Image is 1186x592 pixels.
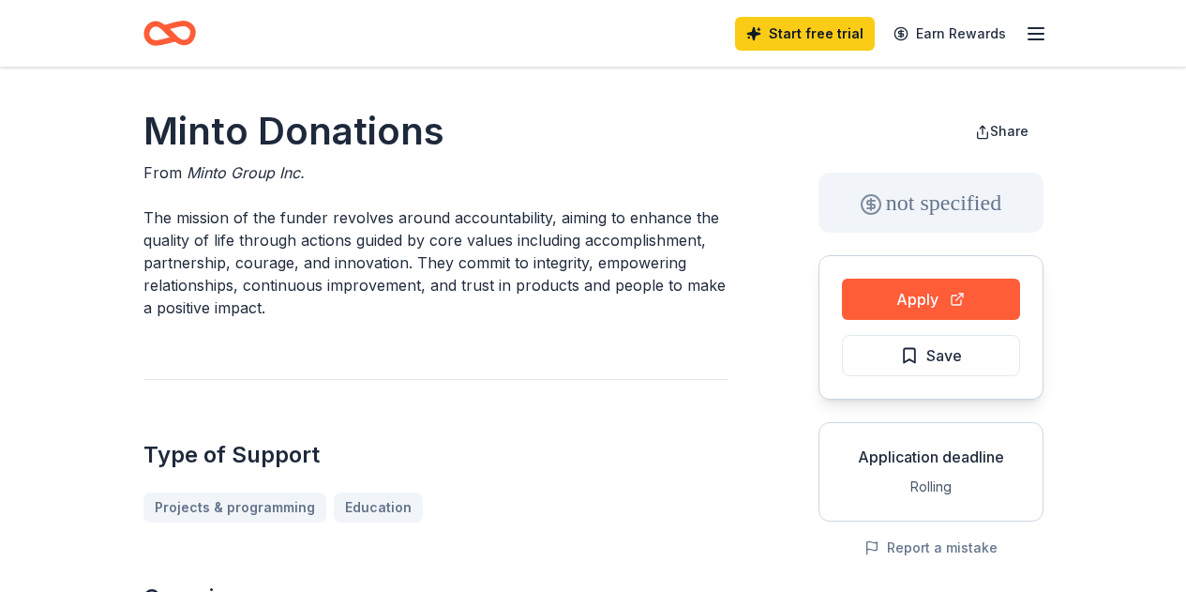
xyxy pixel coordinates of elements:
[864,537,998,559] button: Report a mistake
[960,113,1043,150] button: Share
[842,279,1020,320] button: Apply
[882,17,1017,51] a: Earn Rewards
[990,123,1028,139] span: Share
[834,476,1028,498] div: Rolling
[143,105,728,158] h1: Minto Donations
[735,17,875,51] a: Start free trial
[143,11,196,55] a: Home
[143,206,728,319] p: The mission of the funder revolves around accountability, aiming to enhance the quality of life t...
[842,335,1020,376] button: Save
[143,440,728,470] h2: Type of Support
[143,161,728,184] div: From
[926,343,962,368] span: Save
[818,173,1043,233] div: not specified
[187,163,305,182] span: Minto Group Inc.
[834,446,1028,468] div: Application deadline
